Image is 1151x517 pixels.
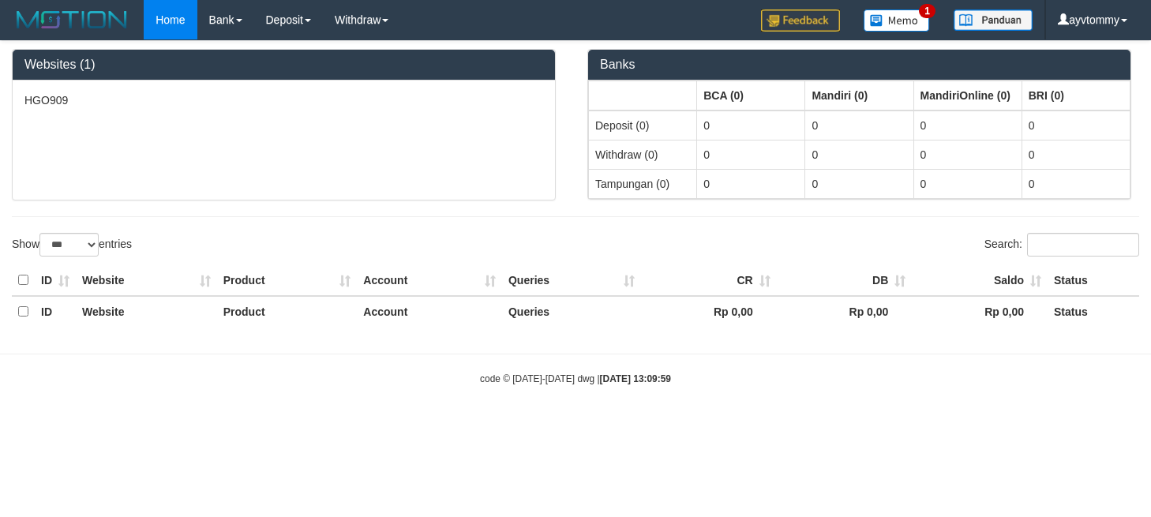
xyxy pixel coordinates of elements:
th: CR [641,265,777,296]
th: Account [357,265,502,296]
td: 0 [913,169,1022,198]
td: 0 [805,140,913,169]
th: Rp 0,00 [641,296,777,327]
td: 0 [805,169,913,198]
th: Account [357,296,502,327]
td: 0 [697,111,805,140]
th: Queries [502,296,641,327]
th: ID [35,265,76,296]
select: Showentries [39,233,99,257]
th: Group: activate to sort column ascending [805,81,913,111]
th: DB [777,265,913,296]
td: Deposit (0) [589,111,697,140]
label: Show entries [12,233,132,257]
td: 0 [1022,169,1130,198]
td: Tampungan (0) [589,169,697,198]
th: Group: activate to sort column ascending [589,81,697,111]
td: 0 [697,140,805,169]
label: Search: [984,233,1139,257]
th: Group: activate to sort column ascending [1022,81,1130,111]
td: 0 [913,111,1022,140]
strong: [DATE] 13:09:59 [600,373,671,384]
h3: Websites (1) [24,58,543,72]
span: 1 [919,4,935,18]
td: 0 [1022,111,1130,140]
th: Saldo [912,265,1048,296]
th: Website [76,296,217,327]
img: Button%20Memo.svg [864,9,930,32]
td: 0 [1022,140,1130,169]
th: Product [217,296,358,327]
td: 0 [805,111,913,140]
th: Group: activate to sort column ascending [697,81,805,111]
th: Website [76,265,217,296]
img: MOTION_logo.png [12,8,132,32]
input: Search: [1027,233,1139,257]
h3: Banks [600,58,1119,72]
img: panduan.png [954,9,1033,31]
th: Rp 0,00 [777,296,913,327]
td: 0 [697,169,805,198]
th: Product [217,265,358,296]
th: Group: activate to sort column ascending [913,81,1022,111]
th: Rp 0,00 [912,296,1048,327]
th: Status [1048,265,1139,296]
td: 0 [913,140,1022,169]
p: HGO909 [24,92,543,108]
th: ID [35,296,76,327]
img: Feedback.jpg [761,9,840,32]
th: Status [1048,296,1139,327]
td: Withdraw (0) [589,140,697,169]
th: Queries [502,265,641,296]
small: code © [DATE]-[DATE] dwg | [480,373,671,384]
